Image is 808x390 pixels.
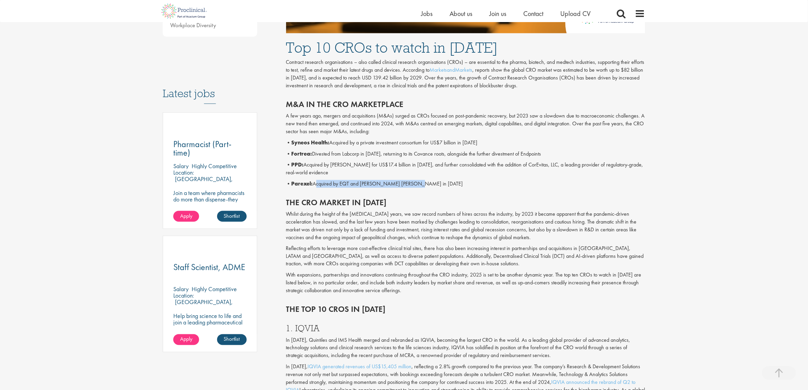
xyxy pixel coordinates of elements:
[173,175,233,189] p: [GEOGRAPHIC_DATA], [GEOGRAPHIC_DATA]
[286,337,646,360] p: In [DATE], Quintiles and IMS Health merged and rebranded as IQVIA, becoming the largest CRO in th...
[217,211,247,222] a: Shortlist
[163,71,257,104] h3: Latest jobs
[421,9,433,18] a: Jobs
[292,139,330,146] b: Syneos Health:
[173,211,199,222] a: Apply
[286,180,646,188] p: • Acquired by EQT and [PERSON_NAME] [PERSON_NAME] in [DATE]
[173,190,247,209] p: Join a team where pharmacists do more than dispense-they drive progress.
[292,150,312,157] b: Fortrea:
[561,9,591,18] a: Upload CV
[286,40,646,55] h1: Top 10 CROs to watch in [DATE]
[192,162,237,170] p: Highly Competitive
[286,139,646,147] p: • Acquired by a private investment consortium for US$7 billion in [DATE]
[173,263,247,272] a: Staff Scientist, ADME
[523,9,544,18] a: Contact
[308,363,412,370] a: IQVIA generated revenues of US$15,405 million
[286,100,646,109] h2: M&A in the CRO marketplace
[173,298,233,313] p: [GEOGRAPHIC_DATA], [GEOGRAPHIC_DATA]
[286,305,646,314] h2: The top 10 CROs in [DATE]
[173,169,194,176] span: Location:
[170,21,216,29] a: Workplace Diversity
[180,336,192,343] span: Apply
[180,212,192,219] span: Apply
[173,313,247,352] p: Help bring science to life and join a leading pharmaceutical company to play a key role in delive...
[173,292,194,300] span: Location:
[173,262,245,273] span: Staff Scientist, ADME
[489,9,506,18] a: Join us
[286,210,646,241] p: Whilst during the height of the [MEDICAL_DATA] years, we saw record numbers of hires across the i...
[173,285,189,293] span: Salary
[286,198,646,207] h2: The CRO market in [DATE]
[286,58,646,89] p: Contract research organisations – also called clinical research organisations (CROs) – are essent...
[173,138,231,158] span: Pharmacist (Part-time)
[192,285,237,293] p: Highly Competitive
[286,271,646,295] p: With expansions, partnerships and innovations continuing throughout the CRO industry, 2025 is set...
[286,112,646,136] p: A few years ago, mergers and acquisitions (M&As) surged as CROs focused on post-pandemic recovery...
[173,140,247,157] a: Pharmacist (Part-time)
[450,9,472,18] a: About us
[286,245,646,268] p: Reflecting efforts to leverage more cost-effective clinical trial sites, there has also been incr...
[217,334,247,345] a: Shortlist
[173,162,189,170] span: Salary
[292,161,304,168] b: PPD:
[286,161,646,177] p: • Acquired by [PERSON_NAME] for US$17.4 billion in [DATE], and further consolidated with the addi...
[286,324,646,333] h3: 1. IQVIA
[430,66,473,73] a: MarketsandMarkets
[173,334,199,345] a: Apply
[286,150,646,158] p: • Divested from Labcorp in [DATE], returning to its Covance roots, alongside the further divestme...
[292,180,313,187] b: Parexel:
